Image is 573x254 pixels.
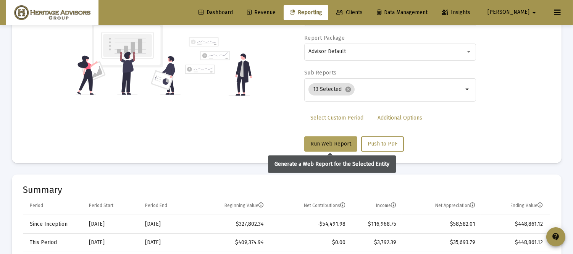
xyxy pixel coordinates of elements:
span: Advisor Default [308,48,346,55]
td: Since Inception [23,215,84,233]
div: [DATE] [89,220,134,228]
div: Period Start [89,202,113,209]
td: This Period [23,233,84,252]
a: Clients [330,5,369,20]
span: Clients [336,9,363,16]
a: Insights [436,5,476,20]
td: $58,582.01 [402,215,481,233]
label: Report Package [304,35,345,41]
img: reporting [76,20,181,96]
a: Revenue [241,5,282,20]
td: Column Ending Value [481,197,550,215]
mat-icon: arrow_drop_down [463,85,472,94]
td: $327,802.34 [193,215,269,233]
td: Column Net Appreciation [402,197,481,215]
mat-chip: 13 Selected [308,83,355,95]
td: $448,861.12 [481,233,550,252]
label: Sub Reports [304,70,336,76]
td: $409,374.94 [193,233,269,252]
mat-chip-list: Selection [308,82,463,97]
div: [DATE] [145,239,187,246]
td: Column Period End [140,197,193,215]
td: Column Beginning Value [193,197,269,215]
img: Dashboard [12,5,93,20]
img: reporting-alt [185,37,252,96]
div: Net Appreciation [435,202,475,209]
span: Select Custom Period [310,115,363,121]
div: Net Contributions [304,202,345,209]
div: [DATE] [145,220,187,228]
div: Income [376,202,396,209]
div: Period End [145,202,167,209]
span: Push to PDF [368,141,397,147]
div: Period [30,202,44,209]
td: $0.00 [269,233,351,252]
button: [PERSON_NAME] [478,5,548,20]
div: [DATE] [89,239,134,246]
a: Reporting [284,5,328,20]
td: Column Net Contributions [269,197,351,215]
span: Dashboard [199,9,233,16]
mat-icon: cancel [345,86,352,93]
td: $448,861.12 [481,215,550,233]
span: Data Management [377,9,428,16]
div: Data grid [23,197,550,252]
td: $3,792.39 [351,233,402,252]
span: Revenue [247,9,276,16]
div: Ending Value [511,202,543,209]
span: Reporting [290,9,322,16]
mat-card-title: Summary [23,186,550,194]
mat-icon: arrow_drop_down [529,5,539,20]
div: Beginning Value [224,202,264,209]
button: Push to PDF [361,136,404,152]
span: [PERSON_NAME] [487,9,529,16]
a: Dashboard [192,5,239,20]
span: Insights [442,9,470,16]
a: Data Management [371,5,434,20]
td: Column Period Start [84,197,140,215]
td: -$54,491.98 [269,215,351,233]
span: Additional Options [378,115,422,121]
button: Run Web Report [304,136,357,152]
td: $35,693.79 [402,233,481,252]
td: Column Income [351,197,402,215]
td: Column Period [23,197,84,215]
mat-icon: contact_support [551,232,560,241]
td: $116,968.75 [351,215,402,233]
span: Run Web Report [310,141,351,147]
